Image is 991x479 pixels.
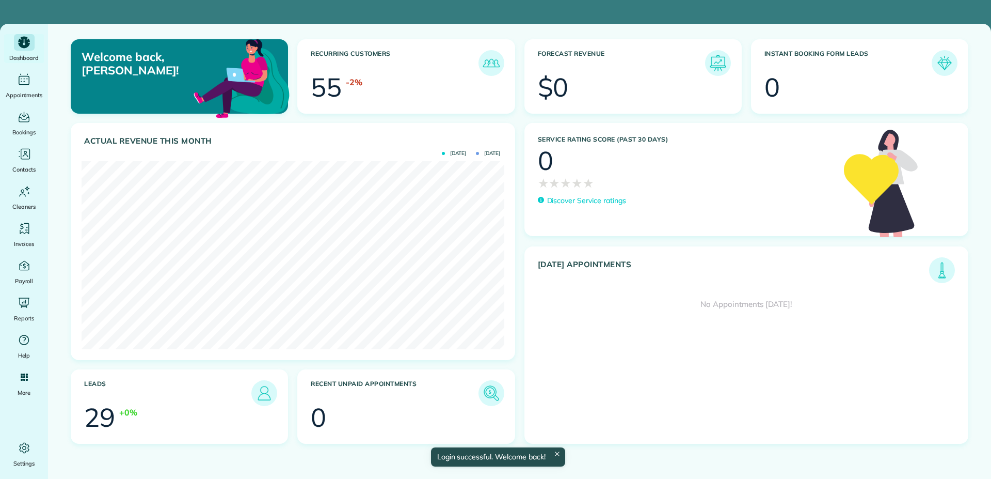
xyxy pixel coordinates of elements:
[4,71,44,100] a: Appointments
[538,195,626,206] a: Discover Service ratings
[15,276,34,286] span: Payroll
[481,383,502,404] img: icon_unpaid_appointments-47b8ce3997adf2238b356f14209ab4cced10bd1f174958f3ca8f1d0dd7fffeee.png
[547,195,626,206] p: Discover Service ratings
[560,174,571,192] span: ★
[311,380,478,406] h3: Recent unpaid appointments
[311,50,478,76] h3: Recurring Customers
[84,136,504,146] h3: Actual Revenue this month
[4,257,44,286] a: Payroll
[18,350,30,361] span: Help
[549,174,560,192] span: ★
[9,53,39,63] span: Dashboard
[4,332,44,361] a: Help
[583,174,594,192] span: ★
[12,127,36,137] span: Bookings
[191,27,292,128] img: dashboard_welcome-42a62b7d889689a78055ac9021e634bf52bae3f8056760290aed330b23ab8690.png
[12,202,36,212] span: Cleaners
[82,50,218,78] p: Welcome back, [PERSON_NAME]!
[4,146,44,175] a: Contacts
[13,458,35,469] span: Settings
[12,164,36,175] span: Contacts
[84,380,251,406] h3: Leads
[4,295,44,323] a: Reports
[14,313,35,323] span: Reports
[4,109,44,137] a: Bookings
[538,136,834,143] h3: Service Rating score (past 30 days)
[311,74,342,100] div: 55
[476,151,500,156] span: [DATE]
[84,405,115,430] div: 29
[254,383,275,404] img: icon_leads-1bed01f49abd5b7fead27621c3d59655bb73ed531f8eeb49469d10e621d6b896.png
[4,183,44,212] a: Cleaners
[6,90,43,100] span: Appointments
[538,74,569,100] div: $0
[764,74,780,100] div: 0
[442,151,466,156] span: [DATE]
[764,50,932,76] h3: Instant Booking Form Leads
[708,53,728,73] img: icon_forecast_revenue-8c13a41c7ed35a8dcfafea3cbb826a0462acb37728057bba2d056411b612bbbe.png
[311,405,326,430] div: 0
[538,260,930,283] h3: [DATE] Appointments
[119,406,137,419] div: +0%
[4,440,44,469] a: Settings
[481,53,502,73] img: icon_recurring_customers-cf858462ba22bcd05b5a5880d41d6543d210077de5bb9ebc9590e49fd87d84ed.png
[18,388,30,398] span: More
[430,447,565,467] div: Login successful. Welcome back!
[14,239,35,249] span: Invoices
[934,53,955,73] img: icon_form_leads-04211a6a04a5b2264e4ee56bc0799ec3eb69b7e499cbb523a139df1d13a81ae0.png
[538,174,549,192] span: ★
[4,34,44,63] a: Dashboard
[525,283,968,326] div: No Appointments [DATE]!
[538,50,705,76] h3: Forecast Revenue
[932,260,952,281] img: icon_todays_appointments-901f7ab196bb0bea1936b74009e4eb5ffbc2d2711fa7634e0d609ed5ef32b18b.png
[4,220,44,249] a: Invoices
[571,174,583,192] span: ★
[538,148,553,174] div: 0
[346,76,362,88] div: -2%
